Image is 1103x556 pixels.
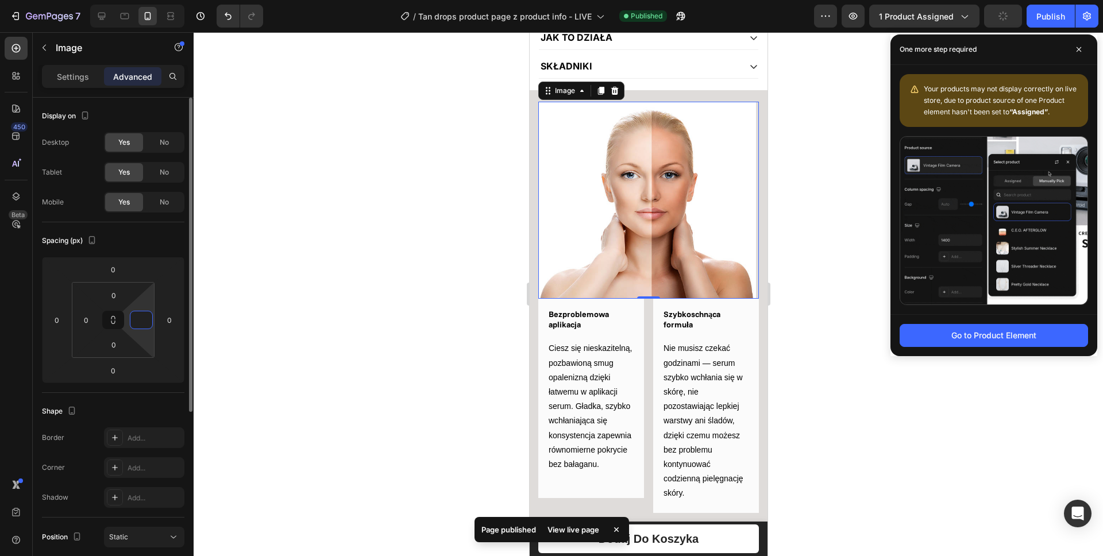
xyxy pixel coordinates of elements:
p: 7 [75,9,80,23]
p: Advanced [113,71,152,83]
div: 450 [11,122,28,132]
div: Open Intercom Messenger [1064,500,1092,527]
span: Nie musisz czekać godzinami — serum szybko wchłania się w skórę, nie pozostawiając lepkiej warstw... [134,311,214,465]
span: No [160,137,169,148]
div: Desktop [42,137,69,148]
span: Static [109,532,128,541]
span: Yes [118,167,130,177]
input: 0px [102,336,125,353]
span: Ciesz się nieskazitelną, pozbawioną smug opalenizną dzięki łatwemu w aplikacji serum. Gładka, szy... [19,311,103,437]
button: Go to Product Element [900,324,1088,347]
input: 0 [102,261,125,278]
div: Image [23,53,48,64]
div: Border [42,433,64,443]
div: Add... [128,493,182,503]
button: Static [104,527,184,547]
p: One more step required [900,44,977,55]
div: Beta [9,210,28,219]
span: No [160,167,169,177]
b: “Assigned” [1009,107,1048,116]
div: Add... [128,433,182,443]
button: Publish [1027,5,1075,28]
p: Settings [57,71,89,83]
strong: SKŁADNIKI [11,28,63,40]
strong: Szybkoschnąca formuła [134,277,191,298]
div: Shape [42,404,79,419]
iframe: Design area [530,32,768,556]
input: 0 [102,362,125,379]
div: Corner [42,462,65,473]
span: Yes [118,137,130,148]
span: Tan drops product page z product info - LIVE [418,10,592,22]
div: Display on [42,109,92,124]
img: gempages_540347707940668548-2d301741-7683-4c86-8f20-49773c8ebfa7.jpg [9,69,226,266]
span: / [413,10,416,22]
span: No [160,197,169,207]
div: Mobile [42,197,64,207]
div: View live page [541,522,606,538]
p: Image [56,41,153,55]
span: Published [631,11,662,21]
div: Shadow [42,492,68,503]
span: Yes [118,197,130,207]
input: 0px [78,311,95,329]
span: 1 product assigned [879,10,954,22]
div: Publish [1036,10,1065,22]
p: Page published [481,524,536,535]
div: Tablet [42,167,62,177]
input: 0 [48,311,65,329]
strong: Bezproblemowa aplikacja [19,277,79,298]
input: 0 [161,311,178,329]
div: Position [42,530,84,545]
button: 1 product assigned [869,5,979,28]
div: Go to Product Element [951,329,1036,341]
div: Spacing (px) [42,233,99,249]
div: Add... [128,463,182,473]
input: 0px [102,287,125,304]
span: Your products may not display correctly on live store, due to product source of one Product eleme... [924,84,1077,116]
div: Undo/Redo [217,5,263,28]
button: 7 [5,5,86,28]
